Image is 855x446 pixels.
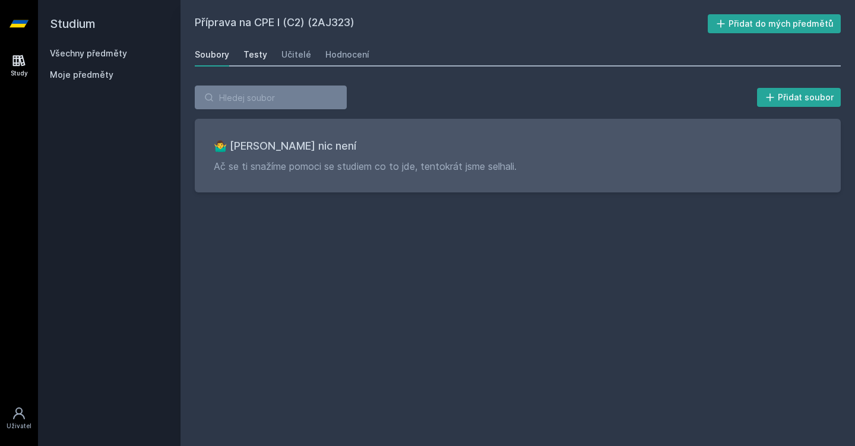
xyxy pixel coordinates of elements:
[195,49,229,61] div: Soubory
[243,43,267,67] a: Testy
[195,14,708,33] h2: Příprava na CPE I (C2) (2AJ323)
[243,49,267,61] div: Testy
[325,49,369,61] div: Hodnocení
[325,43,369,67] a: Hodnocení
[214,159,822,173] p: Ač se ti snažíme pomoci se studiem co to jde, tentokrát jsme selhali.
[195,43,229,67] a: Soubory
[2,400,36,436] a: Uživatel
[708,14,841,33] button: Přidat do mých předmětů
[11,69,28,78] div: Study
[7,422,31,431] div: Uživatel
[281,43,311,67] a: Učitelé
[281,49,311,61] div: Učitelé
[757,88,841,107] button: Přidat soubor
[2,48,36,84] a: Study
[50,48,127,58] a: Všechny předměty
[195,86,347,109] input: Hledej soubor
[50,69,113,81] span: Moje předměty
[214,138,822,154] h3: 🤷‍♂️ [PERSON_NAME] nic není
